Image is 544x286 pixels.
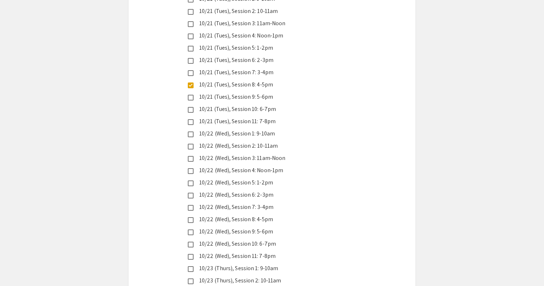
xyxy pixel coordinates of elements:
div: 10/22 (Wed), Session 7: 3-4pm [194,203,345,211]
div: 10/22 (Wed), Session 1: 9-10am [194,129,345,138]
div: 10/22 (Wed), Session 3: 11am-Noon [194,154,345,162]
div: 10/22 (Wed), Session 11: 7-8pm [194,252,345,260]
div: 10/21 (Tues), Session 2: 10-11am [194,7,345,15]
div: 10/21 (Tues), Session 10: 6-7pm [194,105,345,113]
div: 10/23 (Thurs), Session 2: 10-11am [194,276,345,285]
div: 10/22 (Wed), Session 10: 6-7pm [194,240,345,248]
div: 10/21 (Tues), Session 5: 1-2pm [194,44,345,52]
div: 10/22 (Wed), Session 6: 2-3pm [194,191,345,199]
div: 10/21 (Tues), Session 6: 2-3pm [194,56,345,64]
div: 10/21 (Tues), Session 7: 3-4pm [194,68,345,77]
div: 10/22 (Wed), Session 5: 1-2pm [194,178,345,187]
div: 10/21 (Tues), Session 8: 4-5pm [194,80,345,89]
div: 10/22 (Wed), Session 8: 4-5pm [194,215,345,224]
div: 10/22 (Wed), Session 9: 5-6pm [194,227,345,236]
iframe: Chat [5,254,31,281]
div: 10/23 (Thurs), Session 1: 9-10am [194,264,345,273]
div: 10/21 (Tues), Session 9: 5-6pm [194,93,345,101]
div: 10/22 (Wed), Session 2: 10-11am [194,142,345,150]
div: 10/21 (Tues), Session 3: 11am-Noon [194,19,345,28]
div: 10/21 (Tues), Session 4: Noon-1pm [194,31,345,40]
div: 10/22 (Wed), Session 4: Noon-1pm [194,166,345,175]
div: 10/21 (Tues), Session 11: 7-8pm [194,117,345,126]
